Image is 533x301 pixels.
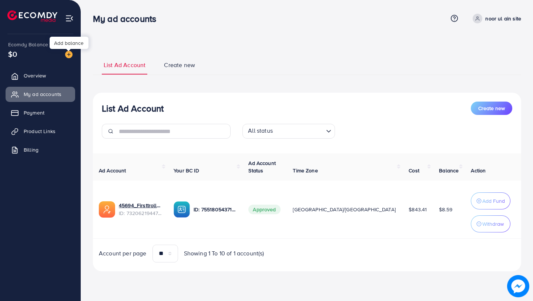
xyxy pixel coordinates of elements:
img: image [65,51,73,58]
img: menu [65,14,74,23]
span: Payment [24,109,44,116]
span: Overview [24,72,46,79]
a: Product Links [6,124,75,139]
button: Create new [471,102,512,115]
span: Create new [164,61,195,69]
p: ID: 7551805437130473490 [194,205,237,214]
h3: My ad accounts [93,13,162,24]
span: Create new [478,105,505,112]
div: Add balance [50,37,88,49]
span: Showing 1 To 10 of 1 account(s) [184,249,264,258]
img: image [508,276,529,297]
img: logo [7,10,57,22]
div: Search for option [242,124,335,139]
span: My ad accounts [24,90,61,98]
img: ic-ba-acc.ded83a64.svg [174,201,190,218]
span: $8.59 [439,206,452,213]
span: All status [247,125,274,137]
span: Billing [24,146,38,153]
div: <span class='underline'>45694_Firsttrolly_1704465137831</span></br>7320621944758534145 [119,202,162,217]
span: $843.41 [409,206,427,213]
span: Account per page [99,249,147,258]
a: Overview [6,68,75,83]
span: Ecomdy Balance [8,41,48,48]
span: $0 [8,49,17,59]
p: noor ul ain site [485,14,521,23]
a: 45694_Firsttrolly_1704465137831 [119,202,162,209]
a: Billing [6,142,75,157]
button: Withdraw [471,215,510,232]
span: Product Links [24,128,56,135]
span: Your BC ID [174,167,199,174]
h3: List Ad Account [102,103,164,114]
span: List Ad Account [104,61,145,69]
span: Cost [409,167,419,174]
span: Balance [439,167,459,174]
a: noor ul ain site [470,14,521,23]
p: Add Fund [482,196,505,205]
span: Ad Account Status [248,159,276,174]
p: Withdraw [482,219,504,228]
span: Ad Account [99,167,126,174]
img: ic-ads-acc.e4c84228.svg [99,201,115,218]
a: My ad accounts [6,87,75,102]
a: Payment [6,105,75,120]
button: Add Fund [471,192,510,209]
span: ID: 7320621944758534145 [119,209,162,217]
span: [GEOGRAPHIC_DATA]/[GEOGRAPHIC_DATA] [293,206,396,213]
input: Search for option [275,125,323,137]
span: Action [471,167,486,174]
span: Time Zone [293,167,318,174]
span: Approved [248,205,280,214]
